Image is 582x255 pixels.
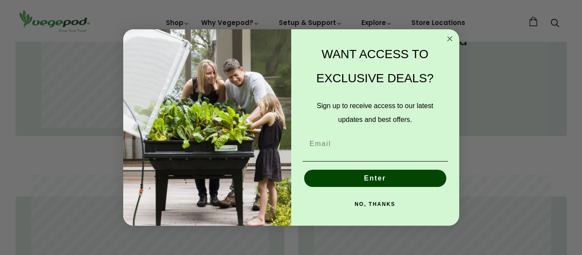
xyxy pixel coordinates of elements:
[316,47,433,85] span: WANT ACCESS TO EXCLUSIVE DEALS?
[304,170,446,187] button: Enter
[302,135,448,152] input: Email
[445,34,455,44] button: Close dialog
[317,102,433,123] span: Sign up to receive access to our latest updates and best offers.
[302,196,448,213] button: NO, THANKS
[123,29,291,226] img: e9d03583-1bb1-490f-ad29-36751b3212ff.jpeg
